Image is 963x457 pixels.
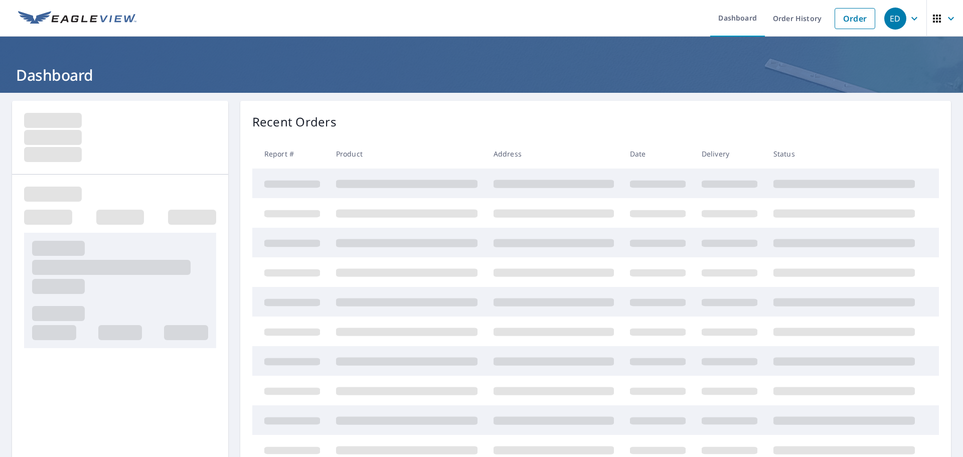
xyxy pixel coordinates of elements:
[884,8,906,30] div: ED
[622,139,694,169] th: Date
[252,139,328,169] th: Report #
[252,113,337,131] p: Recent Orders
[486,139,622,169] th: Address
[694,139,765,169] th: Delivery
[835,8,875,29] a: Order
[328,139,486,169] th: Product
[765,139,923,169] th: Status
[18,11,136,26] img: EV Logo
[12,65,951,85] h1: Dashboard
